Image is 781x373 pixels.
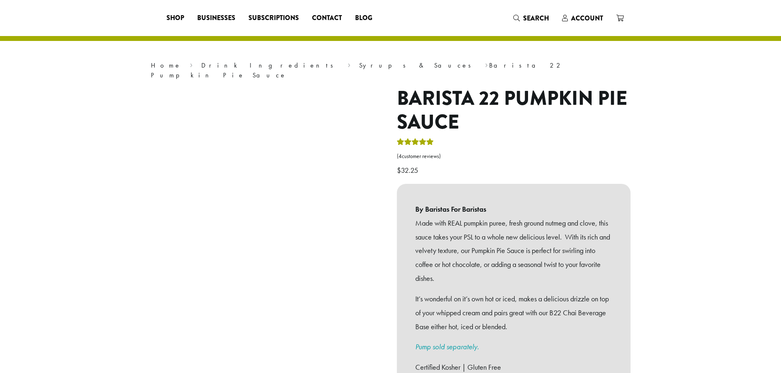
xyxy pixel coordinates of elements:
[191,11,242,25] a: Businesses
[397,137,434,149] div: Rated 5.00 out of 5
[485,58,488,70] span: ›
[201,61,339,70] a: Drink Ingredients
[397,87,631,134] h1: Barista 22 Pumpkin Pie Sauce
[190,58,193,70] span: ›
[305,11,348,25] a: Contact
[359,61,476,70] a: Syrups & Sauces
[160,11,191,25] a: Shop
[415,216,612,285] p: Made with REAL pumpkin puree, fresh ground nutmeg and clove, this sauce takes your PSL to a whole...
[348,11,379,25] a: Blog
[507,11,556,25] a: Search
[151,61,631,80] nav: Breadcrumb
[397,165,401,175] span: $
[197,13,235,23] span: Businesses
[397,165,420,175] bdi: 32.25
[415,342,479,351] a: Pump sold separately.
[166,13,184,23] span: Shop
[415,292,612,333] p: It’s wonderful on it’s own hot or iced, makes a delicious drizzle on top of your whipped cream an...
[415,202,612,216] b: By Baristas For Baristas
[397,152,631,161] a: (4customer reviews)
[398,153,402,160] span: 4
[556,11,610,25] a: Account
[248,13,299,23] span: Subscriptions
[242,11,305,25] a: Subscriptions
[523,14,549,23] span: Search
[348,58,351,70] span: ›
[355,13,372,23] span: Blog
[312,13,342,23] span: Contact
[151,61,181,70] a: Home
[571,14,603,23] span: Account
